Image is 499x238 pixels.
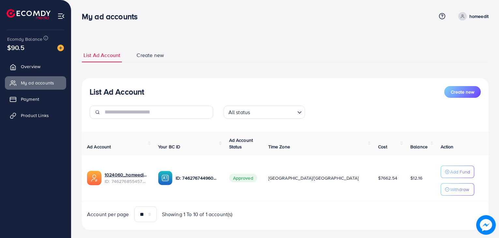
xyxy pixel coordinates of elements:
[469,12,489,20] p: homeedit
[105,171,148,185] div: <span class='underline'>1024060_homeedit7_1737561213516</span></br>7462768554572742672
[444,86,481,98] button: Create new
[21,80,54,86] span: My ad accounts
[268,143,290,150] span: Time Zone
[176,174,219,182] p: ID: 7462767449604177937
[227,108,252,117] span: All status
[441,166,474,178] button: Add Fund
[441,183,474,196] button: Withdraw
[105,171,148,178] a: 1024060_homeedit7_1737561213516
[5,60,66,73] a: Overview
[21,63,40,70] span: Overview
[137,52,164,59] span: Create new
[83,52,120,59] span: List Ad Account
[450,168,470,176] p: Add Fund
[21,96,39,102] span: Payment
[5,93,66,106] a: Payment
[441,143,454,150] span: Action
[87,143,111,150] span: Ad Account
[57,45,64,51] img: image
[158,171,172,185] img: ic-ba-acc.ded83a64.svg
[378,143,388,150] span: Cost
[7,36,42,42] span: Ecomdy Balance
[87,171,101,185] img: ic-ads-acc.e4c84228.svg
[5,76,66,89] a: My ad accounts
[410,175,422,181] span: $12.16
[21,112,49,119] span: Product Links
[7,43,24,52] span: $90.5
[224,106,305,119] div: Search for option
[378,175,397,181] span: $7662.54
[90,87,144,97] h3: List Ad Account
[82,12,143,21] h3: My ad accounts
[451,89,474,95] span: Create new
[268,175,359,181] span: [GEOGRAPHIC_DATA]/[GEOGRAPHIC_DATA]
[229,174,257,182] span: Approved
[476,215,496,235] img: image
[410,143,428,150] span: Balance
[252,106,294,117] input: Search for option
[162,211,233,218] span: Showing 1 To 10 of 1 account(s)
[158,143,181,150] span: Your BC ID
[456,12,489,21] a: homeedit
[7,9,51,19] img: logo
[229,137,253,150] span: Ad Account Status
[5,109,66,122] a: Product Links
[87,211,129,218] span: Account per page
[450,186,469,193] p: Withdraw
[57,12,65,20] img: menu
[105,178,148,185] span: ID: 7462768554572742672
